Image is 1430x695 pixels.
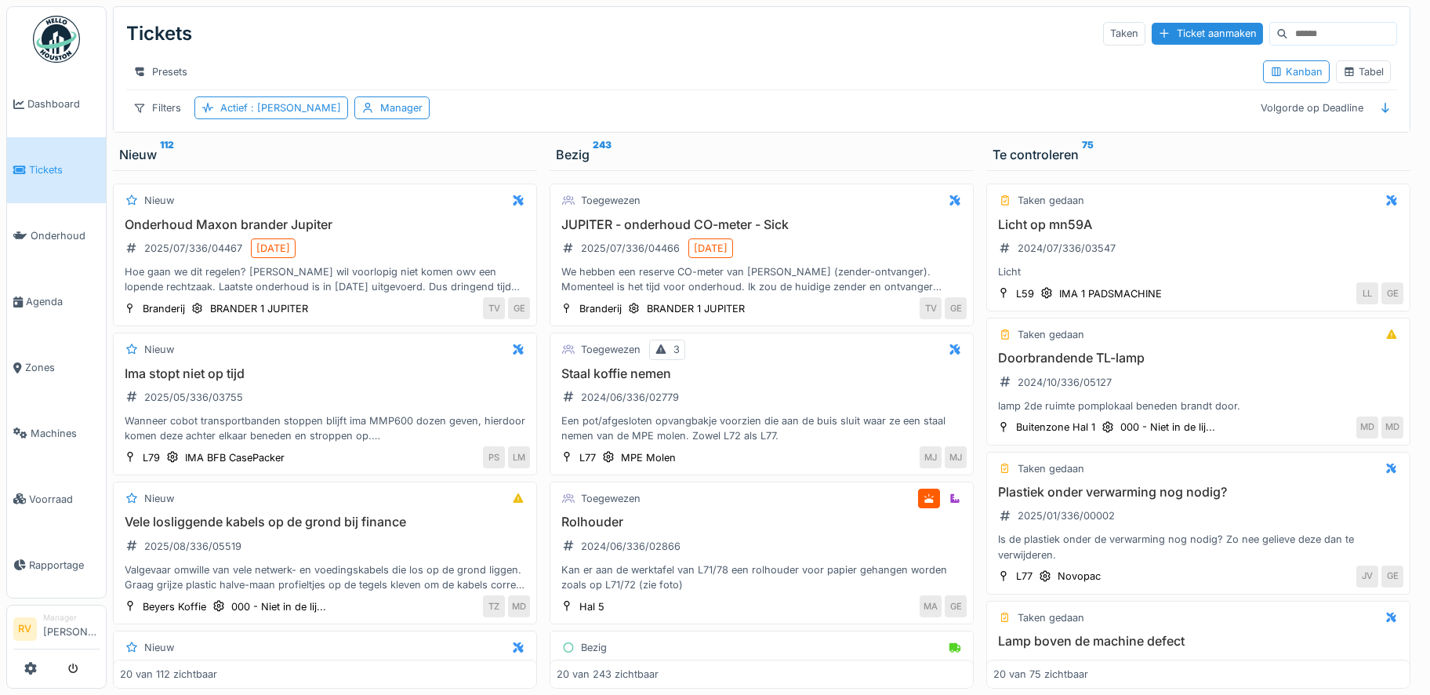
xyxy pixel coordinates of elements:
div: JV [1356,566,1378,588]
div: 20 van 112 zichtbaar [120,667,217,682]
a: Dashboard [7,71,106,137]
div: Nieuw [144,193,174,208]
h3: Vele losliggende kabels op de grond bij finance [120,515,530,529]
div: BRANDER 1 JUPITER [210,301,308,316]
div: Toegewezen [581,193,641,208]
div: Is de plastiek onder de verwarming nog nodig? Zo nee gelieve deze dan te verwijderen. [993,532,1403,562]
div: GE [945,297,967,319]
div: MJ [920,446,942,468]
h3: Plastiek onder verwarming nog nodig? [993,485,1403,500]
div: Branderij [143,301,185,316]
div: MD [1356,417,1378,438]
div: We hebben een reserve CO-meter van [PERSON_NAME] (zender-ontvanger). Momenteel is het tijd voor o... [557,264,967,294]
div: lamp 2de ruimte pomplokaal beneden brandt door. [993,398,1403,413]
div: Ticket aanmaken [1152,23,1263,44]
div: Hoe gaan we dit regelen? [PERSON_NAME] wil voorlopig niet komen owv een lopende rechtzaak. Laatst... [120,264,530,294]
a: Zones [7,335,106,401]
div: GE [1381,282,1403,304]
div: 2025/08/336/05519 [144,539,241,554]
div: IMA 1 PADSMACHINE [1059,286,1162,301]
div: Bezig [556,145,967,164]
div: Presets [126,60,194,83]
li: [PERSON_NAME] [43,612,100,646]
li: RV [13,617,37,641]
span: Zones [25,360,100,375]
div: 2025/03/336/02221 [1018,657,1115,672]
div: Hal 5 [579,599,604,614]
div: 2024/06/336/02779 [581,390,679,405]
h3: Ima stopt niet op tijd [120,366,530,381]
div: MPE Molen [621,450,676,465]
div: TV [920,297,942,319]
div: Tabel [1343,64,1384,79]
h3: Doorbrandende TL-lamp [993,351,1403,366]
sup: 75 [1082,145,1094,164]
div: BRANDER 1 JUPITER [647,301,745,316]
div: 2025/07/336/04466 [581,241,680,256]
div: 2025/01/336/00002 [1018,508,1115,523]
div: Volgorde op Deadline [1254,96,1370,119]
img: Badge_color-CXgf-gQk.svg [33,16,80,63]
span: Dashboard [27,96,100,111]
div: Beyers Koffie [143,599,206,614]
h3: Rolhouder [557,515,967,529]
div: Filters [126,96,188,119]
div: GE [1381,566,1403,588]
h3: Onderhoud Maxon brander Jupiter [120,217,530,232]
h3: Licht op mn59A [993,217,1403,232]
div: 000 - Niet in de lij... [231,599,326,614]
div: [DATE] [256,241,290,256]
a: Rapportage [7,532,106,598]
div: L59 [1016,286,1034,301]
div: Kanban [1270,64,1323,79]
div: 2024/07/336/03547 [1018,241,1116,256]
div: Toegewezen [581,342,641,357]
a: Voorraad [7,466,106,532]
span: Tickets [29,162,100,177]
div: L77 [1016,569,1033,584]
div: Valgevaar omwille van vele netwerk- en voedingskabels die los op de grond liggen. Graag grijze pl... [120,562,530,592]
div: Taken gedaan [1018,193,1084,208]
div: Te controleren [993,145,1404,164]
span: : [PERSON_NAME] [248,102,341,114]
div: 20 van 75 zichtbaar [993,667,1088,682]
a: RV Manager[PERSON_NAME] [13,612,100,650]
a: Machines [7,401,106,467]
div: 000 - Niet in de lij... [1120,420,1215,435]
sup: 112 [160,145,174,164]
div: GE [508,297,530,319]
div: LM [508,446,530,468]
div: Nieuw [144,640,174,655]
h3: Lamp boven de machine defect [993,634,1403,649]
div: Manager [380,100,423,115]
div: Kan er aan de werktafel van L71/78 een rolhouder voor papier gehangen worden zoals op L71/72 (zie... [557,562,967,592]
div: Nieuw [144,491,174,506]
div: 3 [673,342,680,357]
div: Actief [220,100,341,115]
sup: 243 [593,145,612,164]
div: Buitenzone Hal 1 [1016,420,1095,435]
div: Taken gedaan [1018,327,1084,342]
div: Toegewezen [581,491,641,506]
div: MA [920,595,942,617]
h3: Staal koffie nemen [557,366,967,381]
div: [DATE] [694,241,728,256]
div: Nieuw [119,145,531,164]
div: MJ [945,446,967,468]
div: Taken gedaan [1018,610,1084,625]
div: MD [508,595,530,617]
div: Nieuw [144,342,174,357]
span: Machines [31,426,100,441]
h3: JUPITER - onderhoud CO-meter - Sick [557,217,967,232]
div: 2024/10/336/05127 [1018,375,1112,390]
span: Rapportage [29,558,100,573]
div: 2024/06/336/02866 [581,539,681,554]
span: Onderhoud [31,228,100,243]
div: TV [483,297,505,319]
div: L79 [143,450,160,465]
a: Agenda [7,269,106,335]
div: L77 [579,450,596,465]
div: LL [1356,282,1378,304]
div: Licht [993,264,1403,279]
div: Taken [1103,22,1145,45]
